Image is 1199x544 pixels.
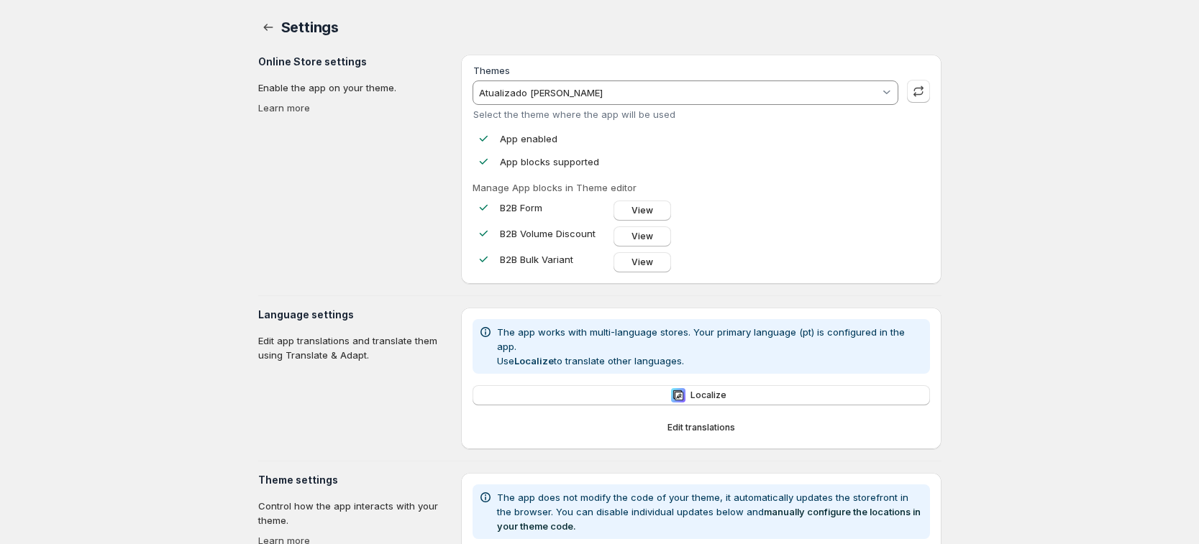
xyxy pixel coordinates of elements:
[500,252,608,267] p: B2B Bulk Variant
[258,473,450,487] h3: Theme settings
[514,355,554,366] b: Localize
[497,506,921,532] a: manually configure the locations in your theme code.
[281,19,339,36] span: Settings
[473,180,929,195] p: Manage App blocks in Theme editor
[671,388,685,402] img: Localize
[500,226,608,241] p: B2B Volume Discount
[690,389,726,401] span: Localize
[473,385,929,405] button: LocalizeLocalize
[500,132,557,146] p: App enabled
[473,109,898,120] div: Select the theme where the app will be used
[614,200,671,221] a: View
[258,308,450,322] h3: Language settings
[614,226,671,246] a: View
[500,200,608,215] p: B2B Form
[500,155,599,169] p: App blocks supported
[473,65,510,76] label: Themes
[258,499,450,527] p: Control how the app interacts with your theme.
[497,490,924,533] p: The app does not modify the code of your theme, it automatically updates the storefront in the br...
[258,80,450,95] p: Enable the app on your theme.
[473,418,929,438] button: Edit translations
[667,422,735,433] span: Edit translations
[632,231,653,242] span: View
[614,252,671,272] a: View
[258,55,450,69] h3: Online Store settings
[632,205,653,216] span: View
[497,325,924,368] p: The app works with multi-language stores. Your primary language (pt) is configured in the app. Us...
[632,257,653,268] span: View
[258,333,450,362] p: Edit app translations and translate them using Translate & Adapt.
[258,102,310,114] a: Learn more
